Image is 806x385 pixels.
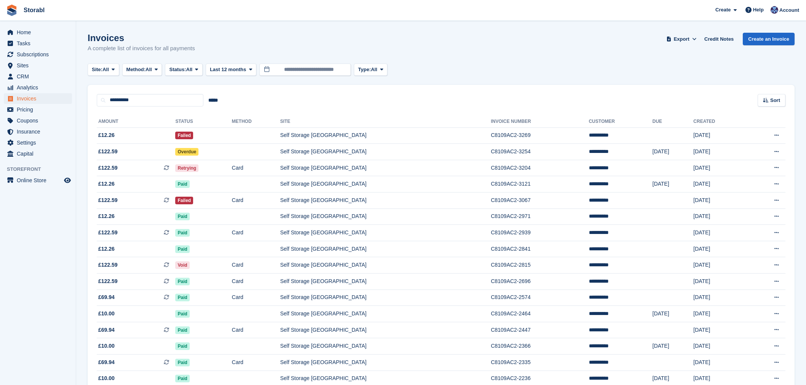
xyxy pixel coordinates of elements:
td: C8109AC2-2335 [491,355,589,371]
span: £122.59 [98,148,118,156]
span: CRM [17,71,62,82]
span: Help [753,6,764,14]
td: [DATE] [693,176,746,192]
td: C8109AC2-2447 [491,322,589,338]
span: Paid [175,342,189,350]
span: Failed [175,132,193,139]
span: Export [674,35,689,43]
span: Paid [175,359,189,366]
a: menu [4,137,72,148]
td: C8109AC2-2841 [491,241,589,257]
td: Card [232,160,280,176]
span: £122.59 [98,164,118,172]
a: Storabl [21,4,48,16]
span: Paid [175,294,189,301]
span: Method: [126,66,146,73]
th: Status [175,116,232,128]
span: Paid [175,375,189,382]
td: [DATE] [693,290,746,306]
td: Card [232,322,280,338]
span: Failed [175,197,193,204]
td: Self Storage [GEOGRAPHIC_DATA] [280,338,491,355]
td: C8109AC2-3204 [491,160,589,176]
td: [DATE] [652,306,694,322]
button: Method: All [122,64,162,76]
a: Credit Notes [701,33,737,45]
td: Card [232,257,280,274]
span: Paid [175,310,189,318]
span: £12.26 [98,212,115,220]
th: Customer [589,116,652,128]
span: £10.00 [98,374,115,382]
td: Self Storage [GEOGRAPHIC_DATA] [280,176,491,192]
td: Self Storage [GEOGRAPHIC_DATA] [280,127,491,144]
span: £10.00 [98,342,115,350]
span: £69.94 [98,326,115,334]
span: Home [17,27,62,38]
span: Site: [92,66,102,73]
td: C8109AC2-2815 [491,257,589,274]
span: Insurance [17,126,62,137]
span: Type: [358,66,371,73]
td: C8109AC2-2971 [491,208,589,225]
td: Card [232,225,280,241]
span: All [186,66,193,73]
span: Paid [175,213,189,220]
a: menu [4,93,72,104]
img: Tegan Ewart [771,6,778,14]
td: Self Storage [GEOGRAPHIC_DATA] [280,306,491,322]
td: Self Storage [GEOGRAPHIC_DATA] [280,160,491,176]
td: [DATE] [693,208,746,225]
td: [DATE] [652,338,694,355]
span: £69.94 [98,293,115,301]
button: Last 12 months [206,64,256,76]
th: Method [232,116,280,128]
th: Site [280,116,491,128]
span: Invoices [17,93,62,104]
span: Settings [17,137,62,148]
td: [DATE] [693,241,746,257]
td: C8109AC2-2574 [491,290,589,306]
a: menu [4,38,72,49]
td: Self Storage [GEOGRAPHIC_DATA] [280,257,491,274]
span: Void [175,261,189,269]
p: A complete list of invoices for all payments [88,44,195,53]
span: Pricing [17,104,62,115]
span: Overdue [175,148,198,156]
td: Self Storage [GEOGRAPHIC_DATA] [280,208,491,225]
span: Capital [17,148,62,159]
td: Card [232,192,280,209]
a: menu [4,71,72,82]
th: Due [652,116,694,128]
span: All [146,66,152,73]
td: [DATE] [693,306,746,322]
td: [DATE] [652,176,694,192]
td: [DATE] [693,160,746,176]
td: C8109AC2-2939 [491,225,589,241]
button: Status: All [165,64,202,76]
td: Self Storage [GEOGRAPHIC_DATA] [280,144,491,160]
span: Subscriptions [17,49,62,60]
td: Self Storage [GEOGRAPHIC_DATA] [280,290,491,306]
a: menu [4,104,72,115]
span: Storefront [7,165,76,173]
td: [DATE] [693,257,746,274]
td: Self Storage [GEOGRAPHIC_DATA] [280,241,491,257]
a: menu [4,148,72,159]
td: C8109AC2-2464 [491,306,589,322]
a: Preview store [63,176,72,185]
a: Create an Invoice [743,33,795,45]
a: menu [4,49,72,60]
th: Invoice Number [491,116,589,128]
td: C8109AC2-3067 [491,192,589,209]
span: Paid [175,278,189,285]
a: menu [4,60,72,71]
button: Site: All [88,64,119,76]
td: Card [232,274,280,290]
span: £122.59 [98,196,118,204]
td: [DATE] [652,144,694,160]
span: £12.26 [98,245,115,253]
td: [DATE] [693,144,746,160]
td: Self Storage [GEOGRAPHIC_DATA] [280,225,491,241]
span: Online Store [17,175,62,186]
